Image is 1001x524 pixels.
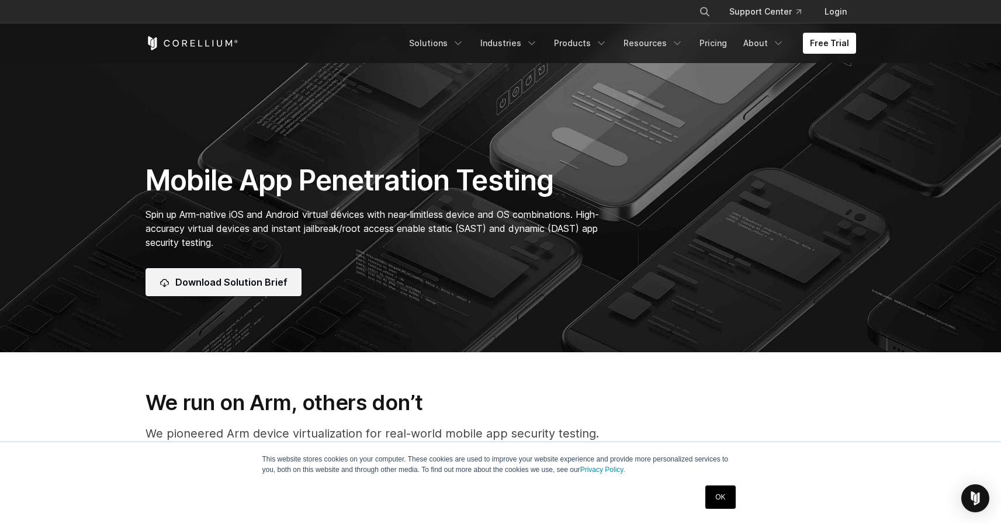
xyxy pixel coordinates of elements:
div: Navigation Menu [402,33,856,54]
div: Open Intercom Messenger [961,484,989,512]
a: Privacy Policy. [580,466,625,474]
h1: Mobile App Penetration Testing [146,163,611,198]
a: Pricing [692,33,734,54]
p: This website stores cookies on your computer. These cookies are used to improve your website expe... [262,454,739,475]
a: OK [705,485,735,509]
a: About [736,33,791,54]
span: Spin up Arm-native iOS and Android virtual devices with near-limitless device and OS combinations... [146,209,599,248]
a: Free Trial [803,33,856,54]
a: Products [547,33,614,54]
span: Download Solution Brief [175,275,288,289]
a: Solutions [402,33,471,54]
a: Industries [473,33,545,54]
p: We pioneered Arm device virtualization for real-world mobile app security testing. [146,425,856,442]
h3: We run on Arm, others don’t [146,390,856,415]
a: Download Solution Brief [146,268,302,296]
a: Login [815,1,856,22]
a: Corellium Home [146,36,238,50]
a: Resources [616,33,690,54]
div: Navigation Menu [685,1,856,22]
a: Support Center [720,1,811,22]
button: Search [694,1,715,22]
